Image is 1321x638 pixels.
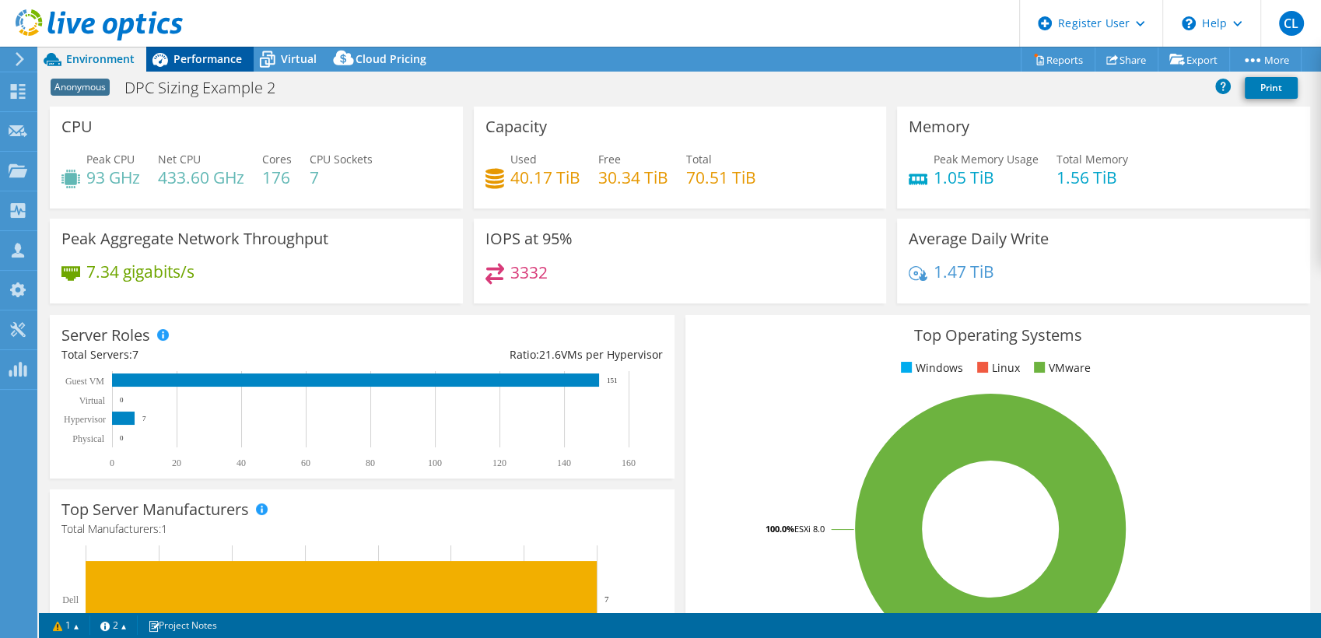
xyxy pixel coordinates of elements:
[973,359,1020,377] li: Linux
[607,377,618,384] text: 151
[42,615,90,635] a: 1
[492,457,506,468] text: 120
[794,523,825,535] tspan: ESXi 8.0
[557,457,571,468] text: 140
[1056,169,1128,186] h4: 1.56 TiB
[62,594,79,605] text: Dell
[510,152,537,167] span: Used
[1158,47,1230,72] a: Export
[686,169,756,186] h4: 70.51 TiB
[137,615,228,635] a: Project Notes
[485,230,573,247] h3: IOPS at 95%
[428,457,442,468] text: 100
[934,152,1039,167] span: Peak Memory Usage
[61,327,150,344] h3: Server Roles
[262,152,292,167] span: Cores
[909,118,969,135] h3: Memory
[120,434,124,442] text: 0
[61,501,249,518] h3: Top Server Manufacturers
[356,51,426,66] span: Cloud Pricing
[79,395,106,406] text: Virtual
[61,230,328,247] h3: Peak Aggregate Network Throughput
[281,51,317,66] span: Virtual
[142,415,146,422] text: 7
[158,152,201,167] span: Net CPU
[161,521,167,536] span: 1
[61,118,93,135] h3: CPU
[934,263,994,280] h4: 1.47 TiB
[1021,47,1095,72] a: Reports
[366,457,375,468] text: 80
[622,457,636,468] text: 160
[310,152,373,167] span: CPU Sockets
[120,396,124,404] text: 0
[934,169,1039,186] h4: 1.05 TiB
[61,521,663,538] h4: Total Manufacturers:
[86,152,135,167] span: Peak CPU
[1030,359,1091,377] li: VMware
[72,433,104,444] text: Physical
[1229,47,1302,72] a: More
[1245,77,1298,99] a: Print
[897,359,963,377] li: Windows
[64,414,106,425] text: Hypervisor
[51,79,110,96] span: Anonymous
[697,327,1298,344] h3: Top Operating Systems
[362,346,662,363] div: Ratio: VMs per Hypervisor
[86,263,194,280] h4: 7.34 gigabits/s
[65,376,104,387] text: Guest VM
[86,169,140,186] h4: 93 GHz
[686,152,712,167] span: Total
[262,169,292,186] h4: 176
[173,51,242,66] span: Performance
[598,152,621,167] span: Free
[485,118,547,135] h3: Capacity
[766,523,794,535] tspan: 100.0%
[237,457,246,468] text: 40
[1056,152,1128,167] span: Total Memory
[510,169,580,186] h4: 40.17 TiB
[301,457,310,468] text: 60
[909,230,1049,247] h3: Average Daily Write
[66,51,135,66] span: Environment
[172,457,181,468] text: 20
[539,347,561,362] span: 21.6
[510,264,548,281] h4: 3332
[310,169,373,186] h4: 7
[117,79,300,96] h1: DPC Sizing Example 2
[158,169,244,186] h4: 433.60 GHz
[89,615,138,635] a: 2
[110,457,114,468] text: 0
[1095,47,1158,72] a: Share
[1182,16,1196,30] svg: \n
[61,346,362,363] div: Total Servers:
[598,169,668,186] h4: 30.34 TiB
[604,594,609,604] text: 7
[132,347,138,362] span: 7
[1279,11,1304,36] span: CL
